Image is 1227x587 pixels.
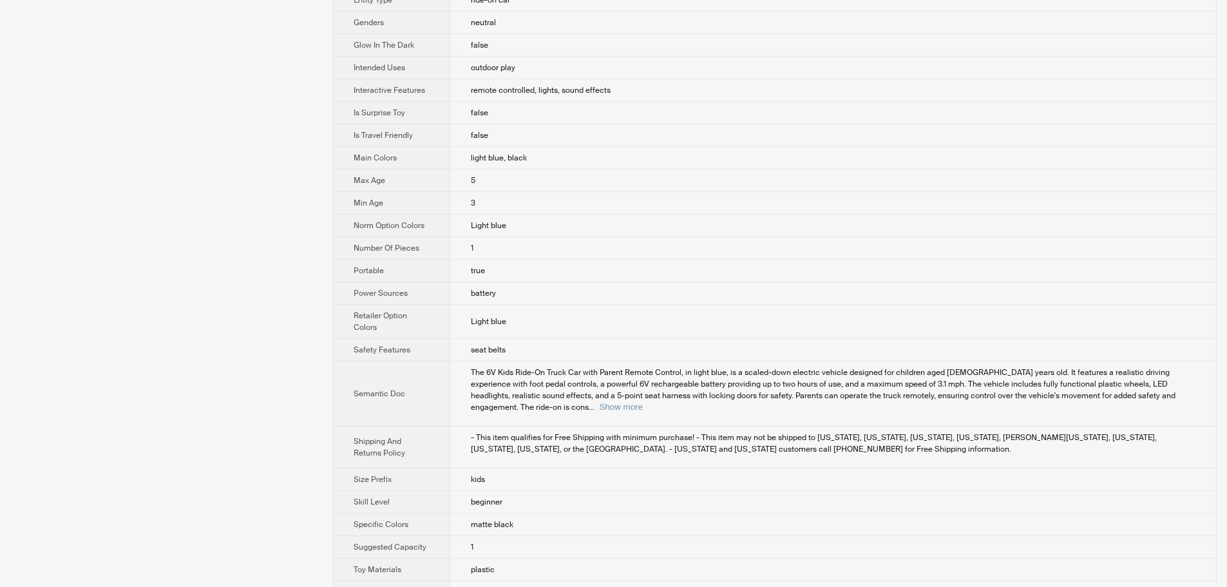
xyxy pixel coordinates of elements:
[354,40,414,50] span: Glow In The Dark
[354,17,384,28] span: Genders
[354,288,408,298] span: Power Sources
[354,220,424,231] span: Norm Option Colors
[354,153,397,163] span: Main Colors
[471,316,506,327] span: Light blue
[471,108,488,118] span: false
[354,85,425,95] span: Interactive Features
[354,265,384,276] span: Portable
[354,436,405,458] span: Shipping And Returns Policy
[471,243,473,253] span: 1
[471,288,496,298] span: battery
[354,474,392,485] span: Size Prefix
[589,402,594,412] span: ...
[354,108,405,118] span: Is Surprise Toy
[471,63,515,73] span: outdoor play
[354,311,407,332] span: Retailer Option Colors
[471,519,513,530] span: matte black
[600,402,643,412] button: Expand
[471,474,485,485] span: kids
[471,432,1195,455] div: - This item qualifies for Free Shipping with minimum purchase! - This item may not be shipped to ...
[471,130,488,140] span: false
[471,175,475,186] span: 5
[354,175,385,186] span: Max Age
[471,345,506,355] span: seat belts
[354,63,405,73] span: Intended Uses
[471,220,506,231] span: Light blue
[471,153,527,163] span: light blue, black
[354,389,405,399] span: Semantic Doc
[471,367,1175,412] span: The 6V Kids Ride-On Truck Car with Parent Remote Control, in light blue, is a scaled-down electri...
[354,198,383,208] span: Min Age
[471,40,488,50] span: false
[471,497,502,507] span: beginner
[471,85,611,95] span: remote controlled, lights, sound effects
[471,542,473,552] span: 1
[354,564,401,575] span: Toy Materials
[354,542,426,552] span: Suggested Capacity
[471,198,475,208] span: 3
[471,367,1195,413] div: The 6V Kids Ride-On Truck Car with Parent Remote Control, in light blue, is a scaled-down electri...
[354,519,408,530] span: Specific Colors
[471,564,495,575] span: plastic
[354,130,413,140] span: Is Travel Friendly
[354,497,390,507] span: Skill Level
[354,243,419,253] span: Number Of Pieces
[471,17,496,28] span: neutral
[471,265,485,276] span: true
[354,345,410,355] span: Safety Features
